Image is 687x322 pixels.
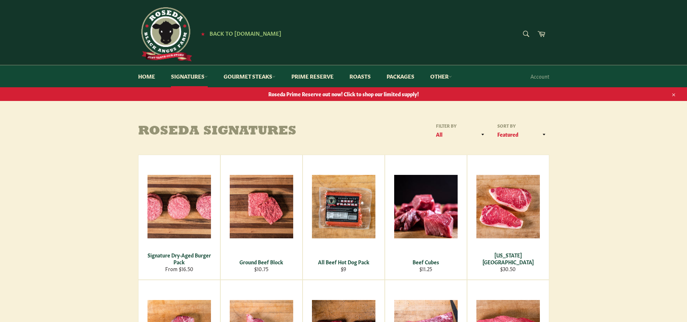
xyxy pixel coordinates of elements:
a: Roasts [342,65,378,87]
span: Back to [DOMAIN_NAME] [210,29,281,37]
a: ★ Back to [DOMAIN_NAME] [197,31,281,36]
div: Signature Dry-Aged Burger Pack [143,252,215,266]
h1: Roseda Signatures [138,124,344,139]
img: All Beef Hot Dog Pack [312,175,375,238]
a: New York Strip [US_STATE][GEOGRAPHIC_DATA] $30.50 [467,155,549,280]
img: Roseda Beef [138,7,192,61]
div: [US_STATE][GEOGRAPHIC_DATA] [472,252,544,266]
div: $11.25 [389,265,462,272]
a: Ground Beef Block Ground Beef Block $10.75 [220,155,303,280]
a: All Beef Hot Dog Pack All Beef Hot Dog Pack $9 [303,155,385,280]
div: $10.75 [225,265,298,272]
a: Beef Cubes Beef Cubes $11.25 [385,155,467,280]
div: $9 [307,265,380,272]
label: Sort by [495,123,549,129]
a: Signatures [164,65,215,87]
div: All Beef Hot Dog Pack [307,259,380,265]
label: Filter by [434,123,488,129]
a: Packages [379,65,422,87]
img: Beef Cubes [394,175,458,238]
img: New York Strip [476,175,540,238]
a: Prime Reserve [284,65,341,87]
img: Ground Beef Block [230,175,293,238]
img: Signature Dry-Aged Burger Pack [147,175,211,238]
div: From $16.50 [143,265,215,272]
div: Ground Beef Block [225,259,298,265]
a: Signature Dry-Aged Burger Pack Signature Dry-Aged Burger Pack From $16.50 [138,155,220,280]
a: Gourmet Steaks [216,65,283,87]
a: Other [423,65,459,87]
span: ★ [201,31,205,36]
div: $30.50 [472,265,544,272]
div: Beef Cubes [389,259,462,265]
a: Home [131,65,162,87]
a: Account [527,66,553,87]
